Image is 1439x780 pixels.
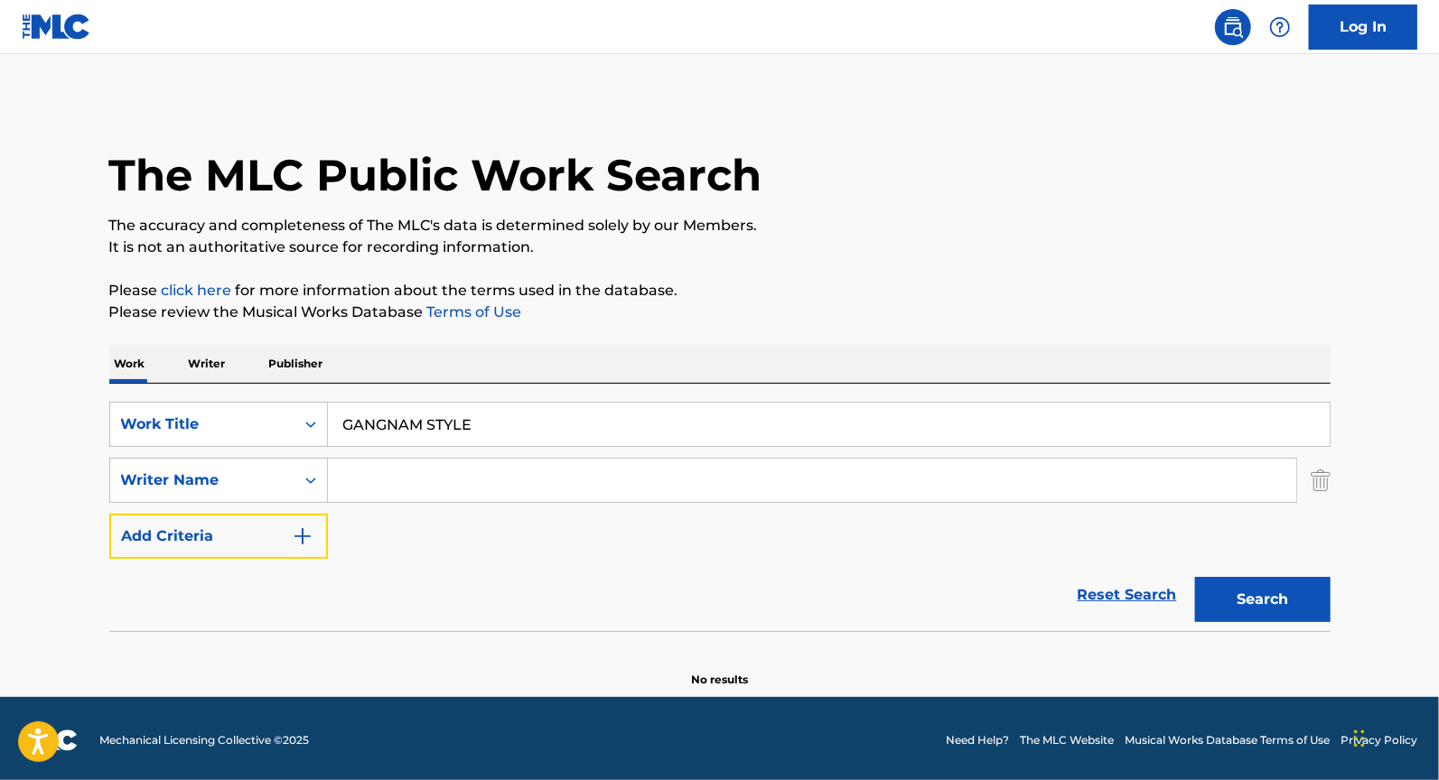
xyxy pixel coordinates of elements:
img: Delete Criterion [1311,458,1331,503]
img: 9d2ae6d4665cec9f34b9.svg [292,525,313,547]
div: Help [1262,9,1298,45]
img: MLC Logo [22,14,91,40]
div: Writer Name [121,469,284,491]
img: search [1222,16,1244,38]
a: Log In [1309,5,1417,50]
a: Terms of Use [424,303,522,320]
button: Add Criteria [109,514,328,559]
a: Public Search [1215,9,1251,45]
a: Need Help? [946,732,1009,748]
form: Search Form [109,402,1331,631]
p: Please for more information about the terms used in the database. [109,280,1331,302]
p: Please review the Musical Works Database [109,302,1331,323]
a: The MLC Website [1020,732,1114,748]
p: The accuracy and completeness of The MLC's data is determined solely by our Members. [109,215,1331,237]
p: Writer [183,345,231,383]
a: Musical Works Database Terms of Use [1125,732,1330,748]
a: Reset Search [1069,575,1186,615]
p: Work [109,345,151,383]
button: Search [1195,577,1331,622]
div: Work Title [121,413,284,435]
h1: The MLC Public Work Search [109,148,762,202]
span: Mechanical Licensing Collective © 2025 [99,732,309,748]
p: No results [691,650,748,688]
a: click here [162,282,232,299]
p: Publisher [264,345,329,383]
p: It is not an authoritative source for recording information. [109,237,1331,258]
img: help [1269,16,1291,38]
a: Privacy Policy [1341,732,1417,748]
iframe: Chat Widget [1349,693,1439,780]
div: Drag [1354,711,1365,766]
